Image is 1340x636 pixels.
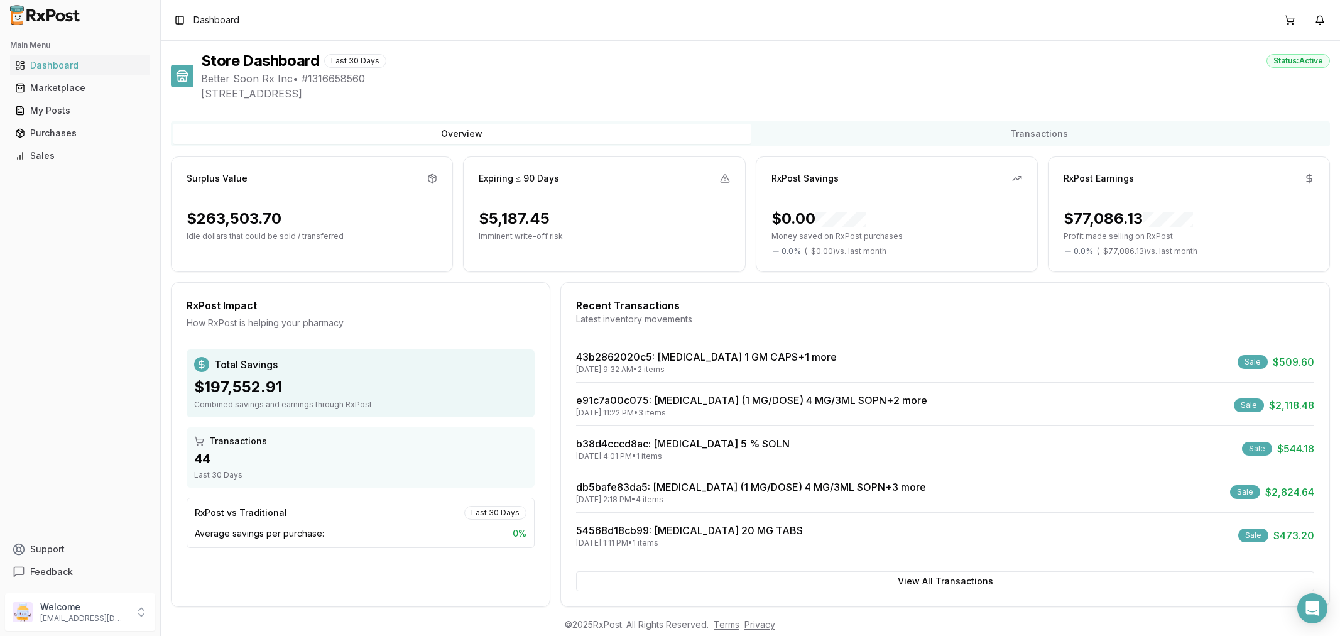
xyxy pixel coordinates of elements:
div: RxPost vs Traditional [195,507,287,519]
div: Last 30 Days [194,470,527,480]
button: Transactions [751,124,1328,144]
a: Marketplace [10,77,150,99]
span: $544.18 [1277,441,1314,456]
div: $197,552.91 [194,377,527,397]
h1: Store Dashboard [201,51,319,71]
div: Purchases [15,127,145,140]
div: [DATE] 11:22 PM • 3 items [576,408,927,418]
span: ( - $77,086.13 ) vs. last month [1097,246,1197,256]
button: My Posts [5,101,155,121]
img: User avatar [13,602,33,622]
span: Dashboard [193,14,239,26]
div: RxPost Earnings [1064,172,1134,185]
button: Dashboard [5,55,155,75]
div: Last 30 Days [324,54,386,68]
div: Expiring ≤ 90 Days [479,172,559,185]
span: Transactions [209,435,267,447]
div: Sale [1234,398,1264,412]
div: Recent Transactions [576,298,1314,313]
div: Status: Active [1266,54,1330,68]
div: Combined savings and earnings through RxPost [194,400,527,410]
span: 0 % [513,527,526,540]
div: Latest inventory movements [576,313,1314,326]
div: $263,503.70 [187,209,281,229]
div: $5,187.45 [479,209,550,229]
p: Imminent write-off risk [479,231,729,241]
div: [DATE] 4:01 PM • 1 items [576,451,790,461]
div: [DATE] 1:11 PM • 1 items [576,538,803,548]
div: $77,086.13 [1064,209,1193,229]
a: Privacy [744,619,775,630]
div: $0.00 [771,209,866,229]
div: RxPost Savings [771,172,839,185]
div: Sale [1238,355,1268,369]
span: $509.60 [1273,354,1314,370]
div: How RxPost is helping your pharmacy [187,317,535,329]
span: $473.20 [1273,528,1314,543]
p: Idle dollars that could be sold / transferred [187,231,437,241]
div: [DATE] 9:32 AM • 2 items [576,365,837,375]
img: RxPost Logo [5,5,85,25]
nav: breadcrumb [193,14,239,26]
span: 0.0 % [1074,246,1093,256]
span: $2,824.64 [1265,485,1314,500]
div: Marketplace [15,82,145,94]
a: Terms [714,619,739,630]
div: RxPost Impact [187,298,535,313]
span: ( - $0.00 ) vs. last month [805,246,886,256]
button: Sales [5,146,155,166]
a: Dashboard [10,54,150,77]
div: Dashboard [15,59,145,72]
a: 43b2862020c5: [MEDICAL_DATA] 1 GM CAPS+1 more [576,351,837,363]
div: Sales [15,150,145,162]
div: Open Intercom Messenger [1297,593,1327,623]
a: Sales [10,145,150,167]
div: Sale [1238,529,1268,542]
p: Money saved on RxPost purchases [771,231,1022,241]
h2: Main Menu [10,40,150,50]
p: Profit made selling on RxPost [1064,231,1314,241]
span: $2,118.48 [1269,398,1314,413]
span: Average savings per purchase: [195,527,324,540]
span: [STREET_ADDRESS] [201,86,1330,101]
div: [DATE] 2:18 PM • 4 items [576,495,926,505]
button: Overview [173,124,751,144]
div: Sale [1230,485,1260,499]
a: 54568d18cb99: [MEDICAL_DATA] 20 MG TABS [576,524,803,537]
a: Purchases [10,122,150,145]
span: Better Soon Rx Inc • # 1316658560 [201,71,1330,86]
div: Surplus Value [187,172,248,185]
button: Purchases [5,123,155,143]
button: Marketplace [5,78,155,98]
span: 0.0 % [782,246,801,256]
a: e91c7a00c075: [MEDICAL_DATA] (1 MG/DOSE) 4 MG/3ML SOPN+2 more [576,394,927,407]
div: My Posts [15,104,145,117]
p: Welcome [40,601,128,613]
span: Total Savings [214,357,278,372]
div: 44 [194,450,527,468]
div: Sale [1242,442,1272,456]
span: Feedback [30,566,73,578]
button: Support [5,538,155,561]
p: [EMAIL_ADDRESS][DOMAIN_NAME] [40,613,128,623]
div: Last 30 Days [464,506,526,520]
a: db5bafe83da5: [MEDICAL_DATA] (1 MG/DOSE) 4 MG/3ML SOPN+3 more [576,481,926,493]
button: View All Transactions [576,571,1314,591]
a: My Posts [10,99,150,122]
button: Feedback [5,561,155,583]
a: b38d4cccd8ac: [MEDICAL_DATA] 5 % SOLN [576,437,790,450]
